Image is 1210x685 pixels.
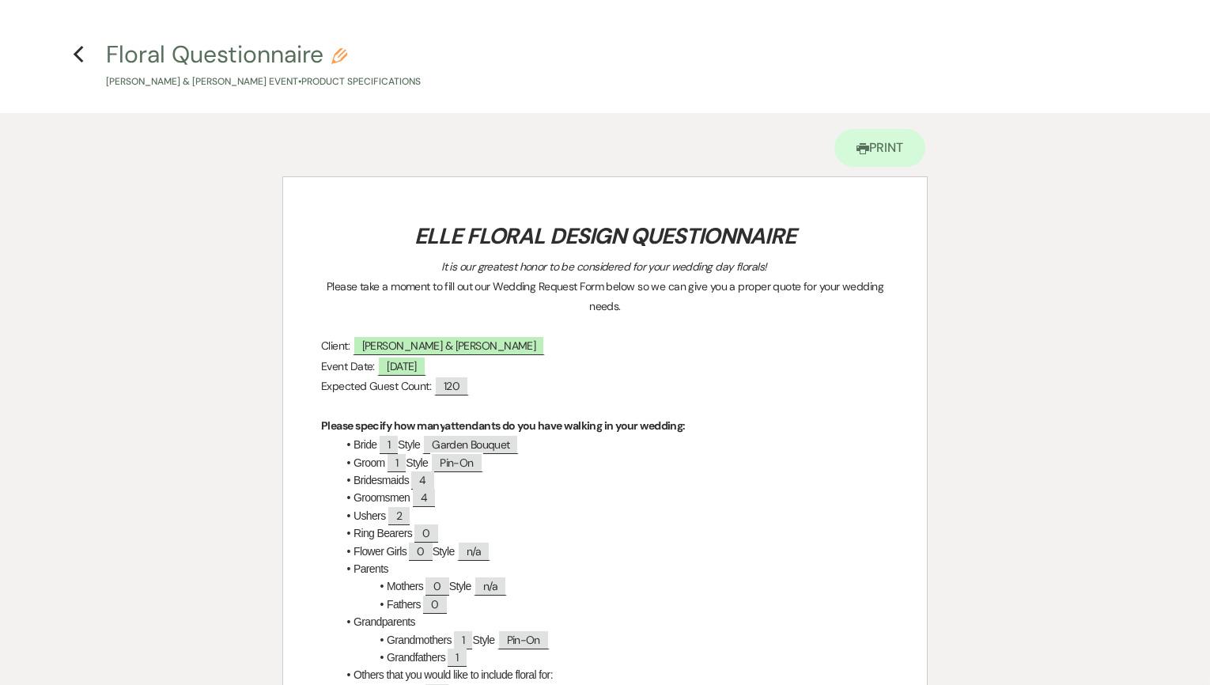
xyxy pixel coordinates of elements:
p: Expected Guest Count: [321,377,889,396]
span: 120 [434,376,469,395]
span: 0 [425,577,448,596]
p: Client: [321,336,889,356]
span: 1 [380,436,398,454]
li: Ring Bearers [337,524,889,542]
li: Grandmothers Style [337,631,889,649]
li: Parents [337,560,889,577]
span: 0 [409,543,432,561]
span: [PERSON_NAME] & [PERSON_NAME] [353,335,546,355]
span: 4 [411,471,433,490]
li: Grandparents [337,613,889,630]
li: Mothers Style [337,577,889,595]
em: It is our greatest honor to be considered for your wedding day florals! [441,259,766,274]
a: Print [834,129,925,167]
li: Others that you would like to include floral for: [337,666,889,683]
span: n/a [474,576,507,596]
strong: : [683,418,685,433]
span: Pin-On [497,630,550,649]
span: 0 [423,596,446,614]
span: 2 [388,507,410,525]
span: Garden Bouquet [422,434,519,454]
span: 0 [414,524,437,543]
li: Grandfathers [337,649,889,666]
span: 1 [448,649,466,667]
li: Groom Style [337,454,889,471]
li: Bridesmaids [337,471,889,489]
span: n/a [457,541,490,561]
span: [DATE] [377,356,426,376]
p: [PERSON_NAME] & [PERSON_NAME] Event • Product Specifications [106,74,421,89]
li: Ushers [337,507,889,524]
p: Event Date: [321,357,889,377]
li: Fathers [337,596,889,613]
em: ELLE FLORAL DESIGN QUESTIONNAIRE [414,221,795,251]
span: 1 [454,631,472,649]
li: Groomsmen [337,489,889,506]
button: Floral Questionnaire[PERSON_NAME] & [PERSON_NAME] Event•Product Specifications [106,43,421,89]
strong: Please specify how many [321,418,444,433]
li: Flower Girls Style [337,543,889,560]
span: Pin-On [430,452,482,472]
p: Please take a moment to fill out our Wedding Request Form below so we can give you a proper quote... [321,277,889,316]
span: 4 [413,489,435,507]
span: 1 [388,454,406,472]
li: Bride Style [337,436,889,453]
strong: attendants do you have walking in your wedding [444,418,683,433]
